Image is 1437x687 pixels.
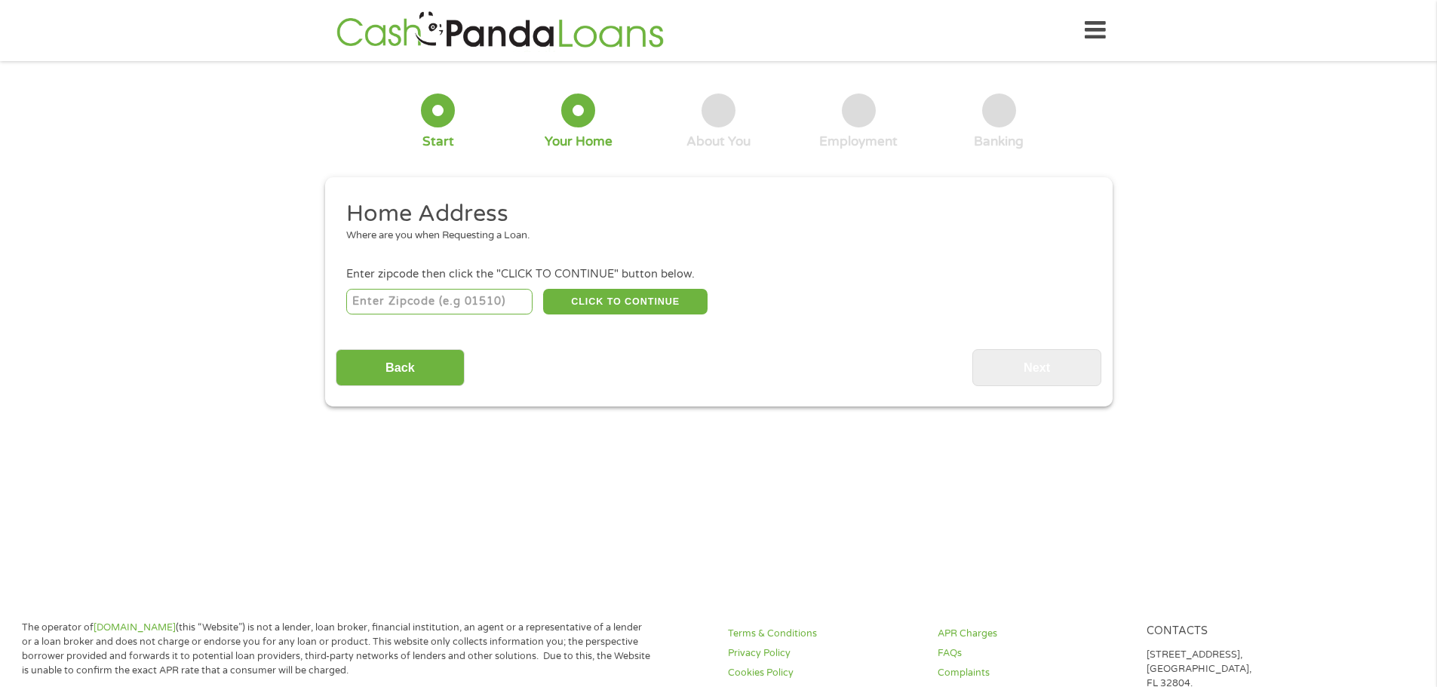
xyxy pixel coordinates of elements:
a: FAQs [938,646,1129,661]
a: APR Charges [938,627,1129,641]
div: Banking [974,133,1024,150]
input: Back [336,349,465,386]
div: Enter zipcode then click the "CLICK TO CONTINUE" button below. [346,266,1090,283]
div: Your Home [545,133,613,150]
div: Employment [819,133,898,150]
a: Cookies Policy [728,666,920,680]
div: Start [422,133,454,150]
div: Where are you when Requesting a Loan. [346,228,1079,244]
a: Terms & Conditions [728,627,920,641]
input: Enter Zipcode (e.g 01510) [346,289,533,314]
div: About You [686,133,751,150]
img: GetLoanNow Logo [332,9,668,52]
p: The operator of (this “Website”) is not a lender, loan broker, financial institution, an agent or... [22,621,651,678]
input: Next [972,349,1101,386]
h2: Home Address [346,199,1079,229]
h4: Contacts [1147,624,1338,639]
a: Complaints [938,666,1129,680]
a: [DOMAIN_NAME] [94,621,176,633]
a: Privacy Policy [728,646,920,661]
button: CLICK TO CONTINUE [543,289,708,314]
